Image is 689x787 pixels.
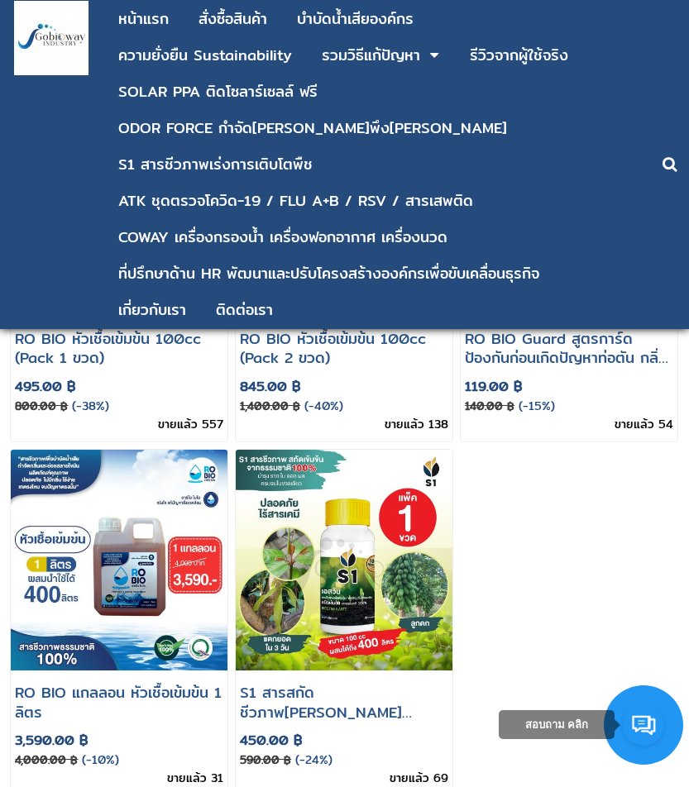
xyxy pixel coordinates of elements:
a: หน้าแรก [118,3,169,35]
span: สอบถาม คลิก [525,718,589,731]
a: รวมวิธีแก้ปัญหา [322,40,420,71]
a: ที่ปรึกษาด้าน HR พัฒนาและปรับโครงสร้างองค์กรเพื่อขับเคลื่อนธุรกิจ [118,258,539,289]
div: หน้าแรก [118,12,169,26]
a: เกี่ยวกับเรา [118,294,186,326]
div: รวมวิธีแก้ปัญหา [322,48,420,63]
a: ODOR FORCE กำจัด[PERSON_NAME]พึง[PERSON_NAME] [118,112,507,144]
div: ติดต่อเรา [216,303,273,317]
div: S1 สารชีวภาพเร่งการเติบโตพืช [118,157,313,172]
div: รีวิวจากผู้ใช้จริง [470,48,568,63]
img: large-1644130236041.jpg [14,1,89,75]
a: ATK ชุดตรวจโควิด-19 / FLU A+B / RSV / สารเสพติด [118,185,473,217]
div: เกี่ยวกับเรา [118,303,186,317]
a: บําบัดน้ำเสียองค์กร [297,3,414,35]
a: SOLAR PPA ติดโซลาร์เซลล์ ฟรี [118,76,318,107]
a: ความยั่งยืน Sustainability [118,40,292,71]
div: ATK ชุดตรวจโควิด-19 / FLU A+B / RSV / สารเสพติด [118,193,473,208]
div: สั่งซื้อสินค้า [199,12,267,26]
a: COWAY เครื่องกรองน้ำ เครื่องฟอกอากาศ เครื่องนวด [118,222,447,253]
div: ODOR FORCE กำจัด[PERSON_NAME]พึง[PERSON_NAME] [118,121,507,136]
div: ความยั่งยืน Sustainability [118,48,292,63]
div: บําบัดน้ำเสียองค์กร [297,12,414,26]
a: S1 สารชีวภาพเร่งการเติบโตพืช [118,149,313,180]
a: รีวิวจากผู้ใช้จริง [470,40,568,71]
div: COWAY เครื่องกรองน้ำ เครื่องฟอกอากาศ เครื่องนวด [118,230,447,245]
div: SOLAR PPA ติดโซลาร์เซลล์ ฟรี [118,84,318,99]
a: ติดต่อเรา [216,294,273,326]
a: สั่งซื้อสินค้า [199,3,267,35]
div: ที่ปรึกษาด้าน HR พัฒนาและปรับโครงสร้างองค์กรเพื่อขับเคลื่อนธุรกิจ [118,266,539,281]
